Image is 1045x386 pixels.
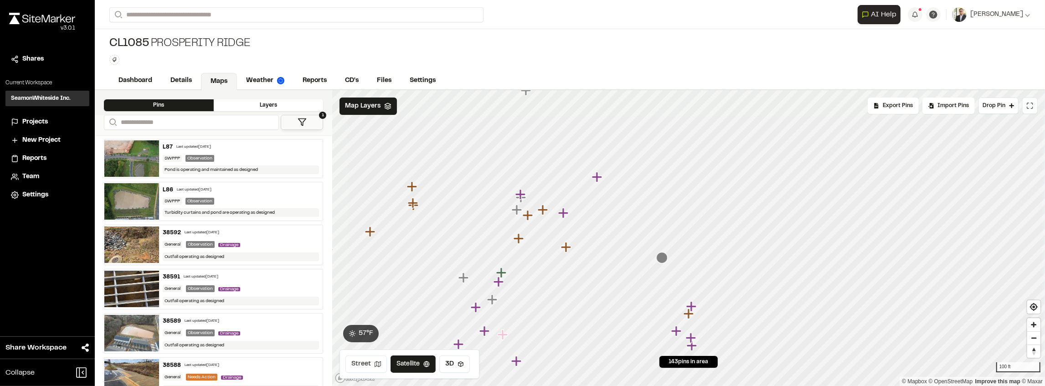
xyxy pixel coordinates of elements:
button: Zoom in [1027,318,1040,331]
span: 57 ° F [359,329,373,339]
div: Outfall operating as designed [163,341,319,350]
a: Team [11,172,84,182]
div: Map marker [514,233,525,245]
div: Map marker [511,355,523,367]
a: Projects [11,117,84,127]
div: Open AI Assistant [858,5,904,24]
div: General [163,285,182,292]
button: Drop Pin [978,98,1019,114]
button: Satellite [391,355,436,373]
div: Map marker [684,308,695,320]
div: Observation [185,198,214,205]
div: Outfall operating as designed [163,297,319,305]
div: Map marker [496,267,508,279]
div: Prosperity Ridge [109,36,251,51]
div: Observation [185,155,214,162]
div: Map marker [458,272,470,284]
div: Map marker [515,189,527,201]
span: Import Pins [937,102,969,110]
a: Maxar [1022,378,1043,385]
span: Share Workspace [5,342,67,353]
div: L86 [163,186,173,194]
span: Collapse [5,367,35,378]
div: Map marker [365,226,377,238]
h3: SeamonWhiteside Inc. [11,94,71,103]
div: SWPPP [163,198,182,205]
div: Map marker [471,302,483,314]
span: Zoom out [1027,332,1040,345]
div: Needs Action [186,374,217,381]
a: Reports [11,154,84,164]
div: L87 [163,143,173,151]
div: Map marker [671,325,683,337]
button: Reset bearing to north [1027,345,1040,358]
a: Settings [401,72,445,89]
div: Map marker [686,332,698,344]
button: Search [104,115,120,130]
a: Shares [11,54,84,64]
div: Map marker [561,242,573,253]
div: 100 ft [996,362,1040,372]
div: 38592 [163,229,181,237]
button: Street [345,355,387,373]
div: Map marker [516,192,528,204]
div: Map marker [494,276,505,288]
div: Map marker [538,204,550,216]
span: 1 [319,112,326,119]
button: Find my location [1027,300,1040,314]
div: Map marker [523,210,535,221]
div: Layers [214,99,324,111]
p: Current Workspace [5,79,89,87]
span: Drainage [221,376,243,380]
img: file [104,140,159,177]
div: Map marker [487,294,499,306]
div: Map marker [687,340,699,352]
div: SWPPP [163,155,182,162]
div: 38588 [163,361,181,370]
div: Map marker [479,325,491,337]
div: Observation [186,241,215,248]
div: Last updated [DATE] [185,230,219,236]
div: Pins [104,99,214,111]
div: Turbidity curtains and pond are operating as designed [163,208,319,217]
button: Search [109,7,126,22]
div: General [163,329,182,336]
a: CD's [336,72,368,89]
img: file [104,271,159,307]
a: Mapbox [902,378,927,385]
div: Import Pins into your project [922,98,975,114]
a: Dashboard [109,72,161,89]
span: AI Help [871,9,896,20]
div: 38591 [163,273,180,281]
div: Outfall operating as designed [163,252,319,261]
span: CL1085 [109,36,149,51]
span: Settings [22,190,48,200]
a: Weather [237,72,293,89]
button: 57°F [343,325,379,342]
span: Drainage [218,287,240,291]
div: Last updated [DATE] [177,187,211,193]
span: Team [22,172,39,182]
span: Projects [22,117,48,127]
div: Last updated [DATE] [185,319,219,324]
img: file [104,183,159,220]
a: Map feedback [975,378,1020,385]
img: User [952,7,967,22]
div: Map marker [521,85,533,97]
a: Details [161,72,201,89]
a: Mapbox logo [335,373,375,383]
span: Reports [22,154,46,164]
button: [PERSON_NAME] [952,7,1030,22]
div: Observation [186,285,215,292]
div: No pins available to export [868,98,919,114]
div: Map marker [592,171,604,183]
div: General [163,374,182,381]
div: Pond is operating and maintained as designed [163,165,319,174]
div: Map marker [512,204,524,216]
button: Open AI Assistant [858,5,901,24]
a: Maps [201,73,237,90]
a: Settings [11,190,84,200]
